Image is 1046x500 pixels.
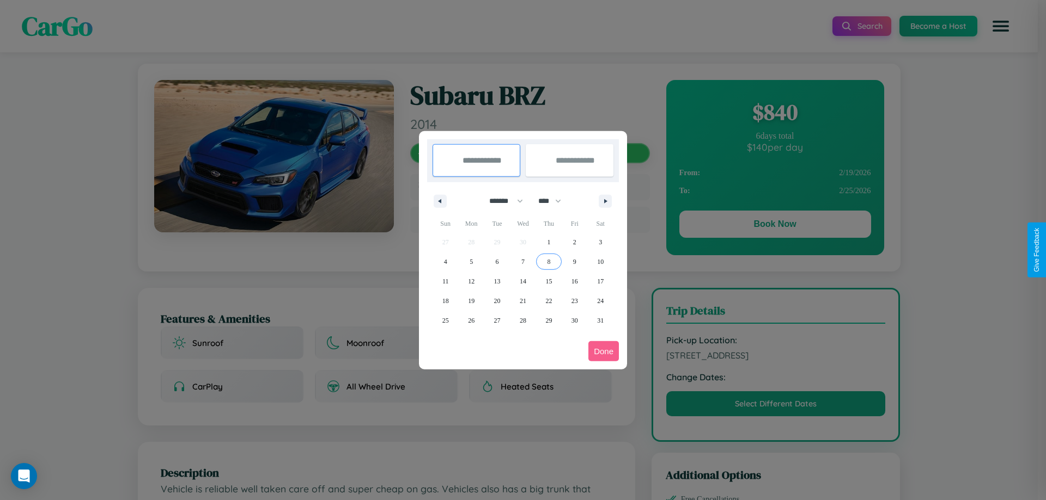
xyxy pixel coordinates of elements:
[1033,228,1041,272] div: Give Feedback
[510,215,536,232] span: Wed
[458,291,484,311] button: 19
[573,252,576,271] span: 9
[562,215,587,232] span: Fri
[433,252,458,271] button: 4
[520,291,526,311] span: 21
[458,311,484,330] button: 26
[597,291,604,311] span: 24
[588,232,613,252] button: 3
[433,215,458,232] span: Sun
[562,252,587,271] button: 9
[442,271,449,291] span: 11
[458,271,484,291] button: 12
[562,232,587,252] button: 2
[510,311,536,330] button: 28
[545,291,552,311] span: 22
[510,291,536,311] button: 21
[520,311,526,330] span: 28
[494,311,501,330] span: 27
[588,252,613,271] button: 10
[484,291,510,311] button: 20
[444,252,447,271] span: 4
[597,252,604,271] span: 10
[562,271,587,291] button: 16
[588,341,619,361] button: Done
[588,311,613,330] button: 31
[520,271,526,291] span: 14
[484,311,510,330] button: 27
[484,215,510,232] span: Tue
[442,311,449,330] span: 25
[536,232,562,252] button: 1
[521,252,525,271] span: 7
[442,291,449,311] span: 18
[496,252,499,271] span: 6
[571,291,578,311] span: 23
[494,271,501,291] span: 13
[510,271,536,291] button: 14
[547,252,550,271] span: 8
[571,311,578,330] span: 30
[536,291,562,311] button: 22
[468,271,475,291] span: 12
[597,311,604,330] span: 31
[484,252,510,271] button: 6
[571,271,578,291] span: 16
[11,463,37,489] div: Open Intercom Messenger
[433,311,458,330] button: 25
[468,291,475,311] span: 19
[433,271,458,291] button: 11
[597,271,604,291] span: 17
[458,215,484,232] span: Mon
[547,232,550,252] span: 1
[510,252,536,271] button: 7
[562,311,587,330] button: 30
[484,271,510,291] button: 13
[470,252,473,271] span: 5
[588,215,613,232] span: Sat
[536,271,562,291] button: 15
[562,291,587,311] button: 23
[536,215,562,232] span: Thu
[545,271,552,291] span: 15
[599,232,602,252] span: 3
[573,232,576,252] span: 2
[536,311,562,330] button: 29
[468,311,475,330] span: 26
[494,291,501,311] span: 20
[588,271,613,291] button: 17
[536,252,562,271] button: 8
[588,291,613,311] button: 24
[545,311,552,330] span: 29
[458,252,484,271] button: 5
[433,291,458,311] button: 18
